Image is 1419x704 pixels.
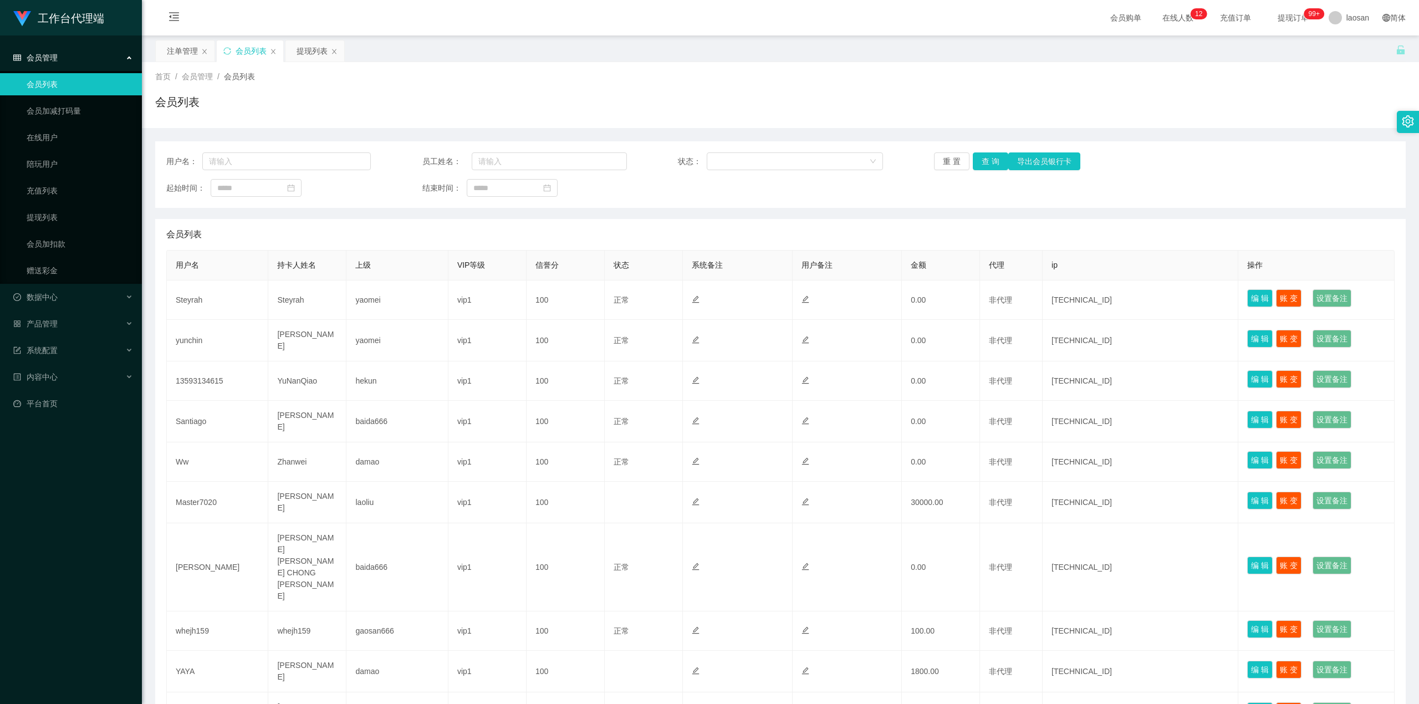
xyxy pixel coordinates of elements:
button: 账 变 [1276,451,1301,469]
td: 0.00 [902,523,980,611]
button: 重 置 [934,152,969,170]
td: 100 [527,611,605,651]
span: 操作 [1247,261,1263,269]
a: 会员列表 [27,73,133,95]
a: 在线用户 [27,126,133,149]
td: 100 [527,482,605,523]
span: 提现订单 [1272,14,1314,22]
button: 账 变 [1276,661,1301,679]
i: 图标: edit [802,457,809,465]
i: 图标: edit [692,336,700,344]
button: 设置备注 [1313,492,1351,509]
span: 员工姓名： [422,156,472,167]
td: vip1 [448,361,527,401]
button: 设置备注 [1313,330,1351,348]
td: [PERSON_NAME] [268,320,346,361]
i: 图标: form [13,346,21,354]
span: 非代理 [989,336,1012,345]
td: [TECHNICAL_ID] [1043,523,1238,611]
i: 图标: edit [692,626,700,634]
div: 注单管理 [167,40,198,62]
i: 图标: edit [692,417,700,425]
td: 0.00 [902,361,980,401]
td: laoliu [346,482,448,523]
span: 会员管理 [182,72,213,81]
i: 图标: edit [802,417,809,425]
button: 设置备注 [1313,620,1351,638]
a: 充值列表 [27,180,133,202]
a: 工作台代理端 [13,13,104,22]
button: 设置备注 [1313,661,1351,679]
td: yaomei [346,320,448,361]
span: 非代理 [989,667,1012,676]
span: 内容中心 [13,373,58,381]
i: 图标: appstore-o [13,320,21,328]
td: 0.00 [902,320,980,361]
span: 在线人数 [1157,14,1199,22]
td: vip1 [448,611,527,651]
td: whejh159 [268,611,346,651]
i: 图标: edit [692,498,700,506]
a: 会员加扣款 [27,233,133,255]
td: damao [346,442,448,482]
td: damao [346,651,448,692]
button: 设置备注 [1313,557,1351,574]
button: 编 辑 [1247,451,1273,469]
td: whejh159 [167,611,268,651]
td: Master7020 [167,482,268,523]
i: 图标: edit [802,563,809,570]
span: 非代理 [989,498,1012,507]
td: [PERSON_NAME] [268,401,346,442]
i: 图标: menu-fold [155,1,193,36]
span: 正常 [614,376,629,385]
i: 图标: edit [802,667,809,675]
span: 非代理 [989,376,1012,385]
td: [TECHNICAL_ID] [1043,320,1238,361]
td: 100 [527,320,605,361]
span: 起始时间： [166,182,211,194]
i: 图标: edit [692,457,700,465]
td: vip1 [448,320,527,361]
sup: 12 [1191,8,1207,19]
h1: 工作台代理端 [38,1,104,36]
input: 请输入 [202,152,371,170]
span: 会员列表 [166,228,202,241]
td: [TECHNICAL_ID] [1043,361,1238,401]
span: 会员管理 [13,53,58,62]
h1: 会员列表 [155,94,200,110]
button: 设置备注 [1313,370,1351,388]
img: logo.9652507e.png [13,11,31,27]
span: ip [1052,261,1058,269]
span: 系统备注 [692,261,723,269]
td: 0.00 [902,442,980,482]
span: 信誉分 [535,261,559,269]
td: baida666 [346,401,448,442]
span: 状态 [614,261,629,269]
i: 图标: setting [1402,115,1414,127]
td: gaosan666 [346,611,448,651]
button: 编 辑 [1247,492,1273,509]
i: 图标: calendar [287,184,295,192]
button: 编 辑 [1247,411,1273,428]
i: 图标: sync [223,47,231,55]
td: [PERSON_NAME] [268,482,346,523]
a: 提现列表 [27,206,133,228]
span: 非代理 [989,563,1012,572]
span: 上级 [355,261,371,269]
span: 用户名 [176,261,199,269]
td: yunchin [167,320,268,361]
td: vip1 [448,482,527,523]
button: 查 询 [973,152,1008,170]
td: vip1 [448,523,527,611]
a: 图标: dashboard平台首页 [13,392,133,415]
i: 图标: edit [802,626,809,634]
i: 图标: down [870,158,876,166]
i: 图标: edit [802,498,809,506]
button: 编 辑 [1247,330,1273,348]
span: 用户名： [166,156,202,167]
i: 图标: unlock [1396,45,1406,55]
td: 0.00 [902,401,980,442]
input: 请输入 [472,152,627,170]
span: / [217,72,220,81]
i: 图标: check-circle-o [13,293,21,301]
